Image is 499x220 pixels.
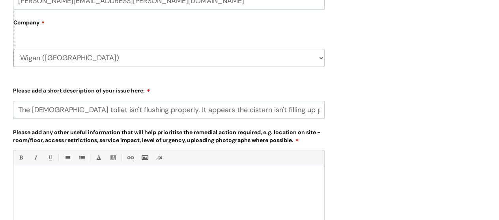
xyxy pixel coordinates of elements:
a: Insert Image... [140,153,150,163]
label: Please add a short description of your issue here: [13,85,325,94]
a: Underline(Ctrl-U) [45,153,55,163]
a: • Unordered List (Ctrl-Shift-7) [62,153,72,163]
label: Please add any other useful information that will help prioritise the remedial action required, e... [13,128,325,144]
a: Bold (Ctrl-B) [16,153,26,163]
a: Font Color [93,153,103,163]
a: Back Color [108,153,118,163]
a: Remove formatting (Ctrl-\) [154,153,164,163]
label: Company [13,17,325,34]
a: Link [125,153,135,163]
a: Italic (Ctrl-I) [30,153,40,163]
a: 1. Ordered List (Ctrl-Shift-8) [77,153,86,163]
